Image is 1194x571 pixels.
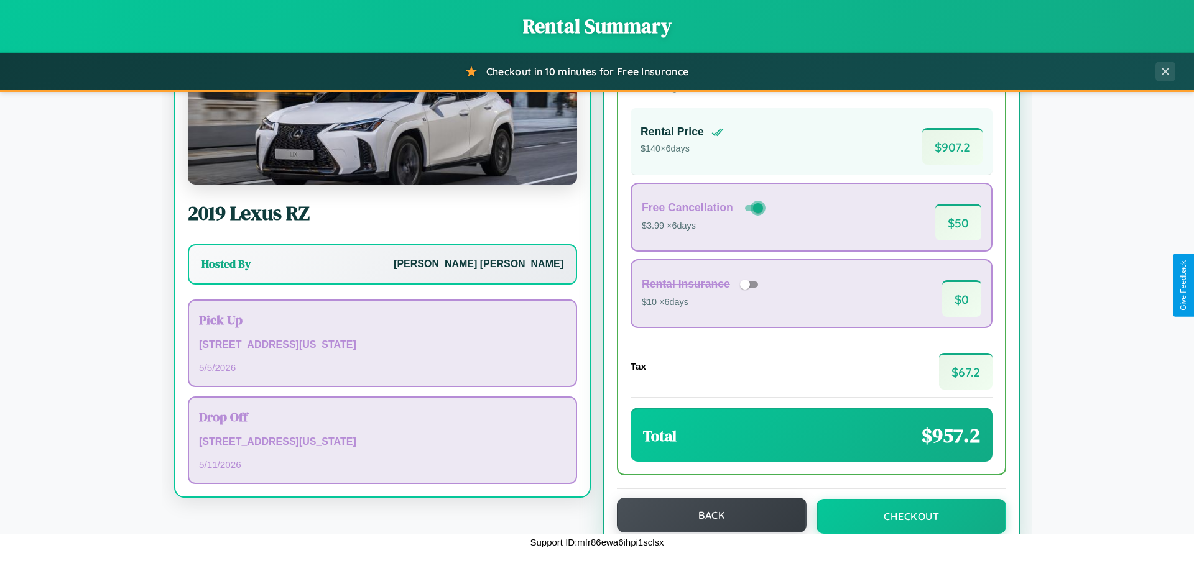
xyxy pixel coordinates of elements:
[939,353,993,390] span: $ 67.2
[1179,260,1188,311] div: Give Feedback
[199,433,566,451] p: [STREET_ADDRESS][US_STATE]
[642,295,762,311] p: $10 × 6 days
[188,199,577,227] h2: 2019 Lexus RZ
[631,361,646,372] h4: Tax
[199,408,566,426] h3: Drop Off
[642,201,733,214] h4: Free Cancellation
[199,336,566,354] p: [STREET_ADDRESS][US_STATE]
[199,456,566,473] p: 5 / 11 / 2026
[642,218,766,234] p: $3.99 × 6 days
[643,426,677,446] h3: Total
[922,422,980,449] span: $ 957.2
[922,128,983,165] span: $ 907.2
[530,534,664,550] p: Support ID: mfr86ewa6ihpi1sclsx
[394,255,563,273] p: [PERSON_NAME] [PERSON_NAME]
[641,126,704,139] h4: Rental Price
[817,499,1006,534] button: Checkout
[642,278,730,291] h4: Rental Insurance
[617,498,807,532] button: Back
[12,12,1182,40] h1: Rental Summary
[188,60,577,185] img: Lexus RZ
[935,204,981,240] span: $ 50
[201,257,251,272] h3: Hosted By
[641,141,724,157] p: $ 140 × 6 days
[486,65,688,78] span: Checkout in 10 minutes for Free Insurance
[942,280,981,317] span: $ 0
[199,311,566,329] h3: Pick Up
[199,359,566,376] p: 5 / 5 / 2026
